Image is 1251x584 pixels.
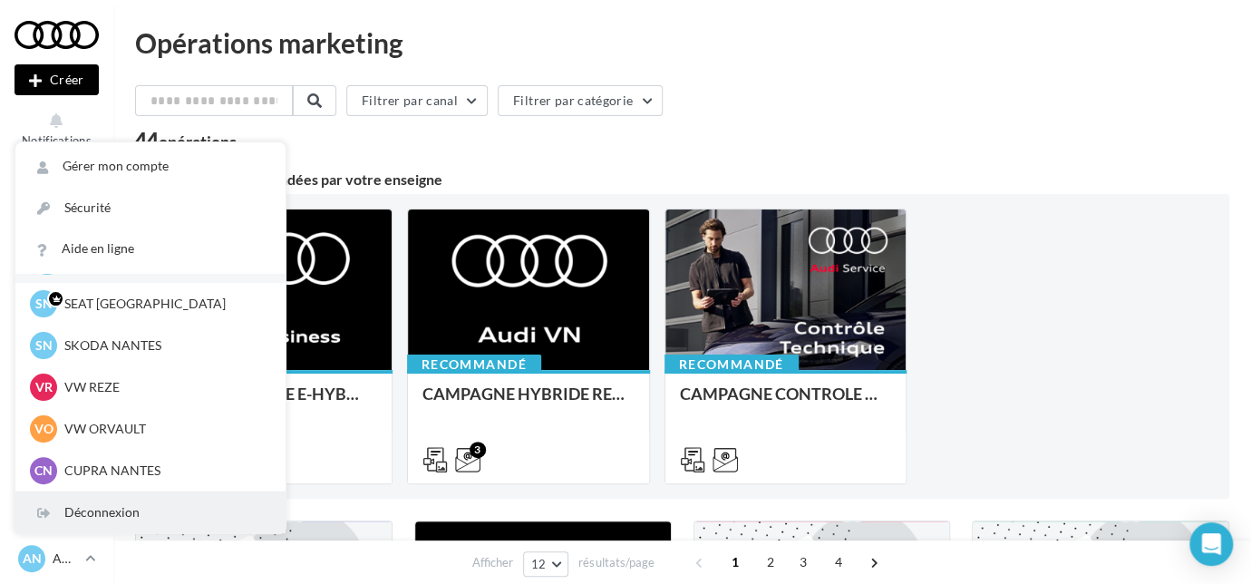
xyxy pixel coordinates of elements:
[34,420,53,438] span: VO
[472,554,513,571] span: Afficher
[35,336,53,355] span: SN
[15,541,99,576] a: AN AUDI [GEOGRAPHIC_DATA]
[346,85,488,116] button: Filtrer par canal
[664,355,799,375] div: Recommandé
[64,378,264,396] p: VW REZE
[22,133,92,148] span: Notifications
[64,462,264,480] p: CUPRA NANTES
[680,384,892,421] div: CAMPAGNE CONTROLE TECHNIQUE 25€ OCTOBRE
[35,378,53,396] span: VR
[498,85,663,116] button: Filtrer par catégorie
[34,462,53,480] span: CN
[64,420,264,438] p: VW ORVAULT
[35,295,53,313] span: SN
[407,355,541,375] div: Recommandé
[578,554,654,571] span: résultats/page
[531,557,547,571] span: 12
[23,550,42,568] span: AN
[64,295,264,313] p: SEAT [GEOGRAPHIC_DATA]
[135,29,1229,56] div: Opérations marketing
[422,384,635,421] div: CAMPAGNE HYBRIDE RECHARGEABLE
[53,550,78,568] p: AUDI [GEOGRAPHIC_DATA]
[15,107,99,151] button: Notifications
[15,64,99,95] div: Nouvelle campagne
[1189,522,1233,566] div: Open Intercom Messenger
[135,172,1229,187] div: 3 opérations recommandées par votre enseigne
[15,492,286,533] div: Déconnexion
[824,548,853,577] span: 4
[756,548,785,577] span: 2
[15,229,286,269] a: Aide en ligne
[15,188,286,229] a: Sécurité
[721,548,750,577] span: 1
[64,336,264,355] p: SKODA NANTES
[15,146,286,187] a: Gérer mon compte
[789,548,818,577] span: 3
[135,131,237,151] div: 44
[15,64,99,95] button: Créer
[159,133,237,150] div: opérations
[470,442,486,458] div: 3
[523,551,569,577] button: 12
